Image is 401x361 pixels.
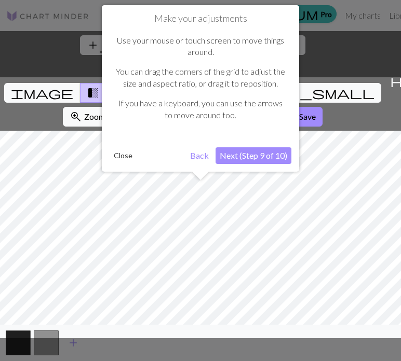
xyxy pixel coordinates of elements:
[216,147,291,164] button: Next (Step 9 of 10)
[115,66,286,89] p: You can drag the corners of the grid to adjust the size and aspect ratio, or drag it to reposition.
[110,13,291,24] h1: Make your adjustments
[186,147,213,164] button: Back
[115,98,286,121] p: If you have a keyboard, you can use the arrows to move around too.
[115,35,286,58] p: Use your mouse or touch screen to move things around.
[102,5,299,172] div: Make your adjustments
[110,148,137,163] button: Close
